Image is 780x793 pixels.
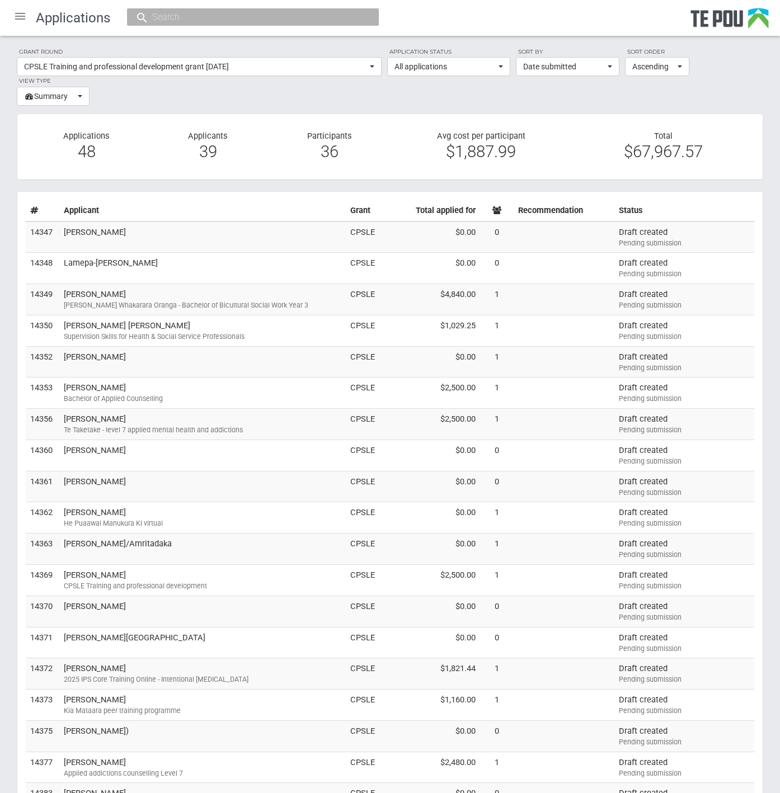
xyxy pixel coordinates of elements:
td: CPSLE [346,377,379,409]
label: Sort order [625,47,689,57]
th: Applicant [59,200,346,221]
td: [PERSON_NAME] [PERSON_NAME] [59,315,346,346]
td: $2,480.00 [379,752,480,783]
div: Pending submission [619,269,750,279]
div: Pending submission [619,300,750,310]
td: CPSLE [346,221,379,253]
td: CPSLE [346,471,379,502]
td: 14363 [26,534,59,565]
td: 14375 [26,720,59,752]
td: 1 [480,502,514,534]
td: 1 [480,409,514,440]
div: He Puaawai Manukura Ki virtual [64,518,341,528]
td: CPSLE [346,565,379,596]
td: 0 [480,720,514,752]
div: [PERSON_NAME] Whakarara Oranga - Bachelor of Bicultural Social Work Year 3 [64,300,341,310]
div: Pending submission [619,488,750,498]
td: Draft created [614,690,754,721]
div: CPSLE Training and professional development [64,581,341,591]
td: [PERSON_NAME]/Amritadaka [59,534,346,565]
button: Ascending [625,57,689,76]
td: [PERSON_NAME] [59,346,346,377]
td: $0.00 [379,502,480,534]
td: $0.00 [379,221,480,253]
td: 14352 [26,346,59,377]
div: Pending submission [619,456,750,466]
td: Draft created [614,377,754,409]
td: Draft created [614,471,754,502]
div: Pending submission [619,394,750,404]
div: $67,967.57 [581,147,746,157]
td: 14369 [26,565,59,596]
button: Summary [17,87,90,106]
td: Draft created [614,440,754,471]
td: $4,840.00 [379,284,480,315]
td: [PERSON_NAME] [59,502,346,534]
td: 0 [480,471,514,502]
td: Lamepa-[PERSON_NAME] [59,253,346,284]
td: 1 [480,565,514,596]
td: Draft created [614,346,754,377]
td: [PERSON_NAME]) [59,720,346,752]
button: All applications [387,57,510,76]
div: Pending submission [619,612,750,622]
td: $0.00 [379,253,480,284]
td: 14350 [26,315,59,346]
td: 14371 [26,627,59,658]
button: CPSLE Training and professional development grant [DATE] [17,57,382,76]
div: Applicants [147,131,269,163]
td: 1 [480,690,514,721]
td: $0.00 [379,627,480,658]
div: 48 [34,147,139,157]
div: Pending submission [619,768,750,778]
td: 1 [480,377,514,409]
td: CPSLE [346,315,379,346]
td: 1 [480,315,514,346]
td: [PERSON_NAME] [59,596,346,627]
label: View type [17,76,90,86]
td: [PERSON_NAME] [59,284,346,315]
td: $1,160.00 [379,690,480,721]
div: Pending submission [619,737,750,747]
input: Search [149,11,346,23]
td: CPSLE [346,409,379,440]
td: 14349 [26,284,59,315]
td: 1 [480,752,514,783]
td: 14356 [26,409,59,440]
td: $0.00 [379,471,480,502]
td: $0.00 [379,440,480,471]
span: Summary [24,91,75,102]
div: Applications [26,131,147,163]
td: 1 [480,658,514,690]
td: [PERSON_NAME] [59,752,346,783]
td: 14370 [26,596,59,627]
td: CPSLE [346,253,379,284]
td: CPSLE [346,346,379,377]
div: Pending submission [619,518,750,528]
div: 36 [277,147,382,157]
td: $2,500.00 [379,565,480,596]
div: Total [572,131,755,157]
td: Draft created [614,752,754,783]
td: Draft created [614,221,754,253]
td: Draft created [614,284,754,315]
td: CPSLE [346,690,379,721]
td: [PERSON_NAME] [59,471,346,502]
td: [PERSON_NAME] [59,377,346,409]
td: $0.00 [379,346,480,377]
div: Pending submission [619,363,750,373]
td: $2,500.00 [379,409,480,440]
td: $0.00 [379,596,480,627]
td: 14353 [26,377,59,409]
span: All applications [394,61,496,72]
div: Pending submission [619,644,750,654]
div: Pending submission [619,332,750,342]
td: Draft created [614,565,754,596]
th: Grant [346,200,379,221]
div: Pending submission [619,581,750,591]
td: 0 [480,440,514,471]
td: 0 [480,627,514,658]
div: Applied addictions counselling Level 7 [64,768,341,778]
td: Draft created [614,658,754,690]
td: [PERSON_NAME] [59,690,346,721]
